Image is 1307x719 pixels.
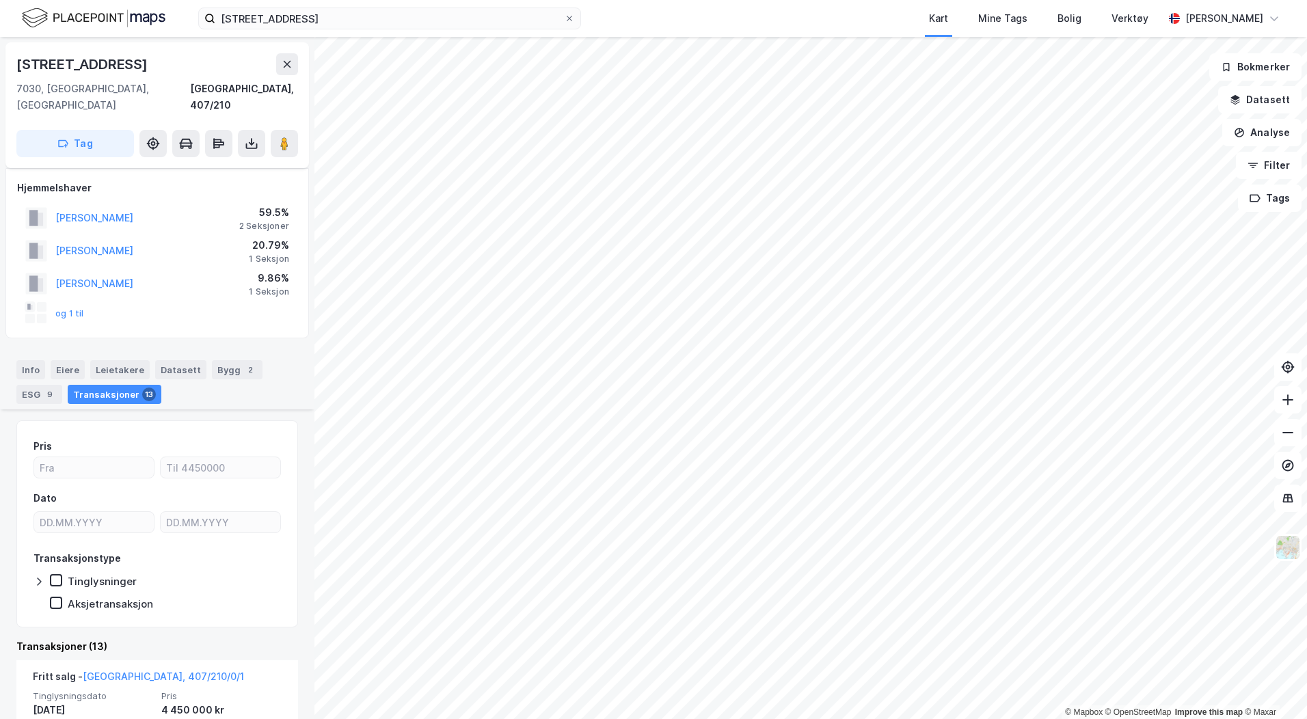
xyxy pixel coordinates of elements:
div: 13 [142,388,156,401]
div: Fritt salg - [33,668,244,690]
div: Bolig [1057,10,1081,27]
div: 2 Seksjoner [239,221,289,232]
div: Info [16,360,45,379]
button: Filter [1236,152,1302,179]
div: Hjemmelshaver [17,180,297,196]
button: Tag [16,130,134,157]
input: Fra [34,457,154,478]
div: Transaksjoner (13) [16,638,298,655]
div: [PERSON_NAME] [1185,10,1263,27]
div: Transaksjoner [68,385,161,404]
div: 4 450 000 kr [161,702,282,718]
div: Aksjetransaksjon [68,597,153,610]
div: 59.5% [239,204,289,221]
div: Transaksjonstype [33,550,121,567]
div: 7030, [GEOGRAPHIC_DATA], [GEOGRAPHIC_DATA] [16,81,190,113]
div: 9 [43,388,57,401]
img: logo.f888ab2527a4732fd821a326f86c7f29.svg [22,6,165,30]
div: [DATE] [33,702,153,718]
button: Tags [1238,185,1302,212]
div: ESG [16,385,62,404]
input: Til 4450000 [161,457,280,478]
div: Leietakere [90,360,150,379]
div: Mine Tags [978,10,1027,27]
button: Datasett [1218,86,1302,113]
div: 20.79% [249,237,289,254]
a: [GEOGRAPHIC_DATA], 407/210/0/1 [83,670,244,682]
div: Dato [33,490,57,506]
input: DD.MM.YYYY [34,512,154,532]
div: [STREET_ADDRESS] [16,53,150,75]
div: 9.86% [249,270,289,286]
input: Søk på adresse, matrikkel, gårdeiere, leietakere eller personer [215,8,564,29]
div: 1 Seksjon [249,286,289,297]
div: Bygg [212,360,262,379]
div: Kontrollprogram for chat [1239,653,1307,719]
div: Tinglysninger [68,575,137,588]
img: Z [1275,534,1301,560]
button: Analyse [1222,119,1302,146]
a: Mapbox [1065,707,1103,717]
div: 1 Seksjon [249,254,289,264]
input: DD.MM.YYYY [161,512,280,532]
a: OpenStreetMap [1105,707,1172,717]
div: Eiere [51,360,85,379]
div: Verktøy [1111,10,1148,27]
iframe: Chat Widget [1239,653,1307,719]
div: Kart [929,10,948,27]
span: Pris [161,690,282,702]
div: Datasett [155,360,206,379]
a: Improve this map [1175,707,1243,717]
button: Bokmerker [1209,53,1302,81]
div: Pris [33,438,52,455]
span: Tinglysningsdato [33,690,153,702]
div: [GEOGRAPHIC_DATA], 407/210 [190,81,298,113]
div: 2 [243,363,257,377]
